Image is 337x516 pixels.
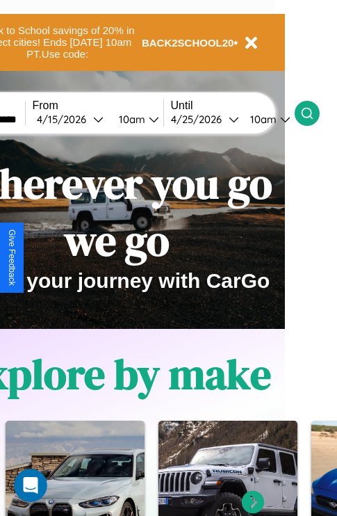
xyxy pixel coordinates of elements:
[171,113,229,126] div: 4 / 25 / 2026
[33,99,163,112] label: From
[142,37,234,49] b: BACK2SCHOOL20
[108,112,163,127] button: 10am
[171,99,295,112] label: Until
[14,469,47,502] iframe: Intercom live chat
[243,113,280,126] div: 10am
[112,113,149,126] div: 10am
[7,229,17,286] div: Give Feedback
[37,113,93,126] div: 4 / 15 / 2026
[33,112,108,127] button: 4/15/2026
[239,112,295,127] button: 10am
